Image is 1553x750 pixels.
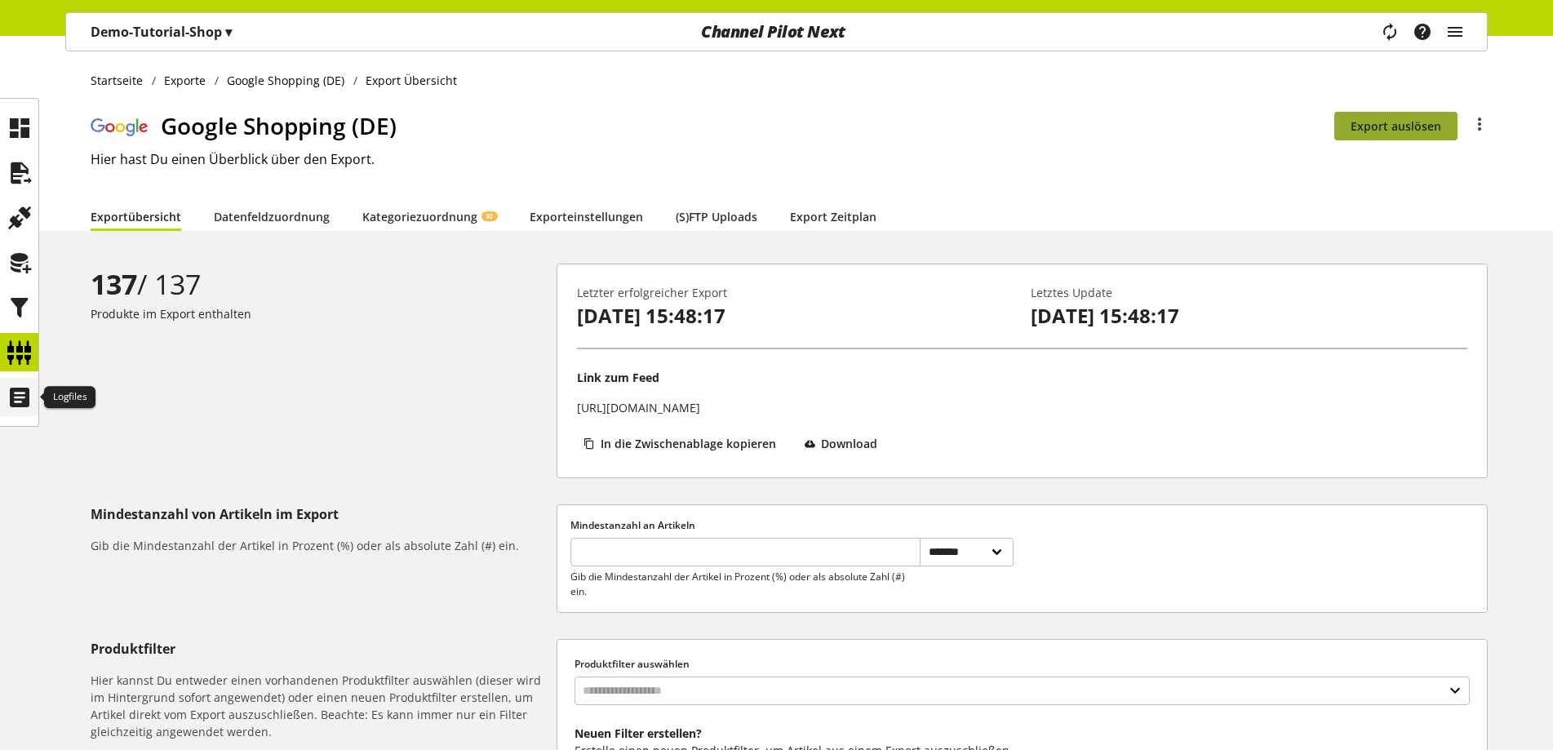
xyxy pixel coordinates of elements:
button: Download [797,429,893,458]
span: In die Zwischenablage kopieren [601,435,776,452]
a: Startseite [91,72,152,89]
p: Letztes Update [1031,284,1467,301]
p: Demo-Tutorial-Shop [91,22,232,42]
h6: Hier kannst Du entweder einen vorhandenen Produktfilter auswählen (dieser wird im Hintergrund sof... [91,672,550,740]
span: ▾ [225,23,232,41]
p: Produkte im Export enthalten [91,305,550,322]
div: / 137 [91,264,550,305]
p: Link zum Feed [577,369,659,386]
div: Logfiles [44,386,95,409]
span: Export auslösen [1351,118,1441,135]
b: Neuen Filter erstellen? [575,726,702,741]
nav: main navigation [65,12,1488,51]
h5: Mindestanzahl von Artikeln im Export [91,504,550,524]
p: Letzter erfolgreicher Export [577,284,1014,301]
a: Export Zeitplan [790,208,876,225]
span: Exporte [164,72,206,89]
button: In die Zwischenablage kopieren [577,429,792,458]
h6: Gib die Mindestanzahl der Artikel in Prozent (%) oder als absolute Zahl (#) ein. [91,537,550,554]
b: 137 [91,265,137,303]
p: [URL][DOMAIN_NAME] [577,399,700,416]
a: KategoriezuordnungKI [362,208,497,225]
a: Exporte [156,72,215,89]
a: Datenfeldzuordnung [214,208,330,225]
span: Startseite [91,72,143,89]
h2: Hier hast Du einen Überblick über den Export. [91,149,1488,169]
span: Download [821,435,877,452]
label: Produktfilter auswählen [575,657,1470,672]
p: [DATE] 15:48:17 [1031,301,1467,331]
p: [DATE] 15:48:17 [577,301,1014,331]
h5: Produktfilter [91,639,550,659]
label: Mindestanzahl an Artikeln [570,518,1014,533]
p: Gib die Mindestanzahl der Artikel in Prozent (%) oder als absolute Zahl (#) ein. [570,570,921,599]
h1: Google Shopping (DE) [161,109,1334,143]
span: KI [486,211,493,221]
a: Exportübersicht [91,208,181,225]
a: Download [797,429,893,464]
a: (S)FTP Uploads [676,208,757,225]
img: logo [91,115,148,137]
a: Exporteinstellungen [530,208,643,225]
button: Export auslösen [1334,112,1458,140]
